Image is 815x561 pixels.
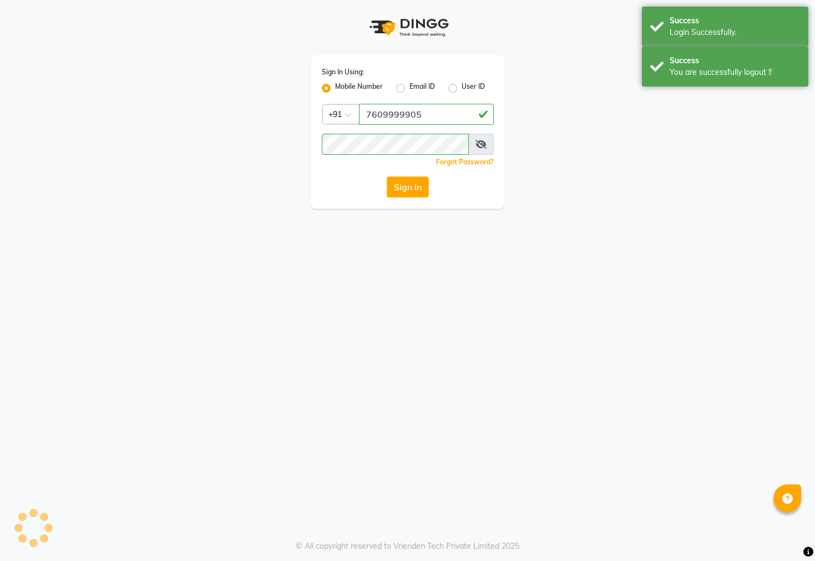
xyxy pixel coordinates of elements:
div: Success [670,15,800,27]
a: Forgot Password? [436,158,494,166]
img: logo1.svg [363,11,452,44]
div: You are successfully logout !! [670,67,800,78]
button: Sign In [387,176,429,198]
input: Username [359,104,494,125]
label: Email ID [409,82,435,95]
label: Mobile Number [335,82,383,95]
div: Success [670,55,800,67]
div: Login Successfully. [670,27,800,38]
label: User ID [462,82,485,95]
label: Sign In Using: [322,67,364,77]
input: Username [322,134,469,155]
